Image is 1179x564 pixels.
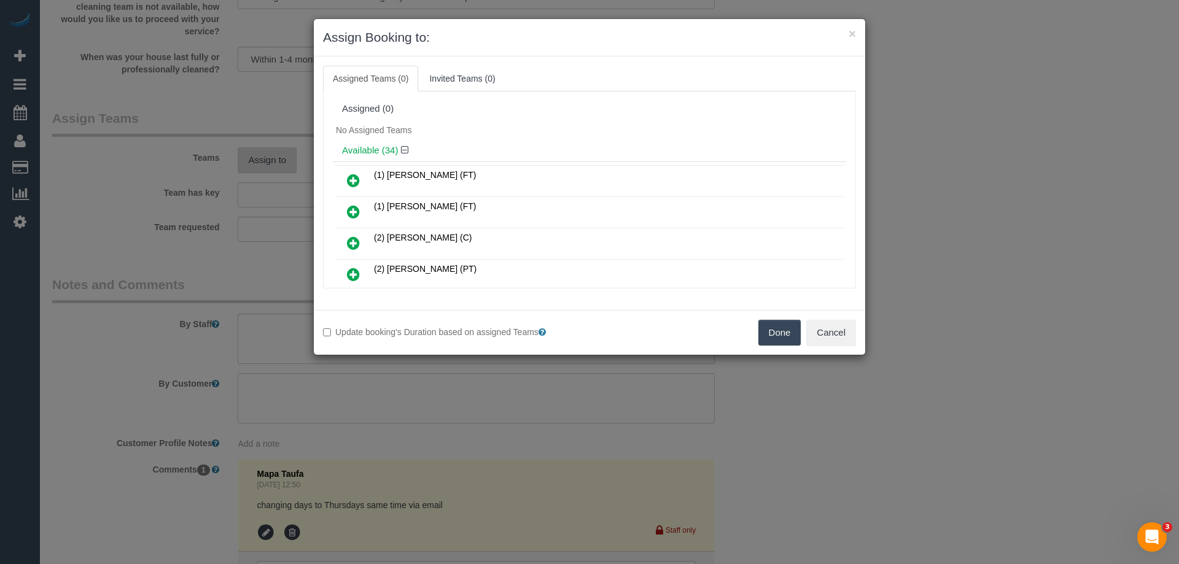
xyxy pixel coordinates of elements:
[342,104,837,114] div: Assigned (0)
[374,201,476,211] span: (1) [PERSON_NAME] (FT)
[323,28,856,47] h3: Assign Booking to:
[342,145,837,156] h4: Available (34)
[374,170,476,180] span: (1) [PERSON_NAME] (FT)
[323,326,580,338] label: Update booking's Duration based on assigned Teams
[323,66,418,91] a: Assigned Teams (0)
[806,320,856,346] button: Cancel
[419,66,505,91] a: Invited Teams (0)
[336,125,411,135] span: No Assigned Teams
[758,320,801,346] button: Done
[374,264,477,274] span: (2) [PERSON_NAME] (PT)
[1162,522,1172,532] span: 3
[1137,522,1167,552] iframe: Intercom live chat
[374,233,472,242] span: (2) [PERSON_NAME] (C)
[849,27,856,40] button: ×
[323,328,331,336] input: Update booking's Duration based on assigned Teams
